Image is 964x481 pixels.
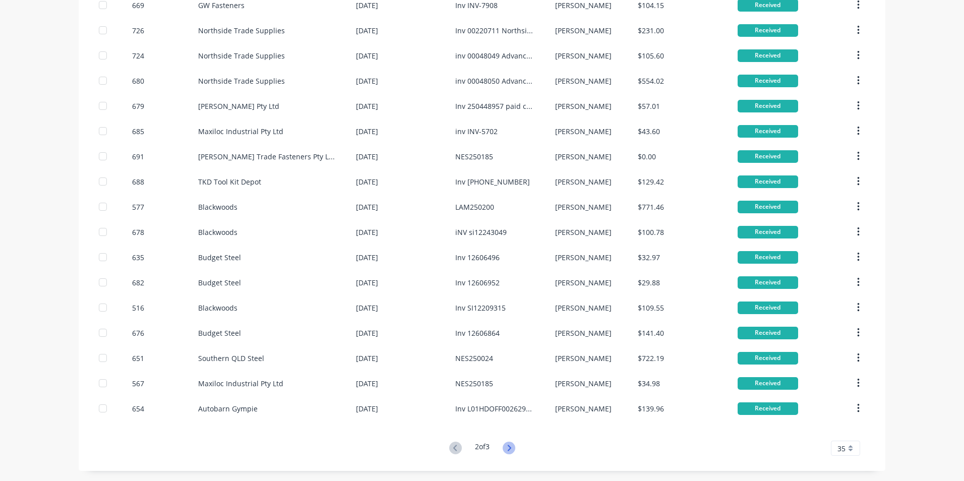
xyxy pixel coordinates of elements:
[356,328,378,338] div: [DATE]
[132,25,144,36] div: 726
[198,378,283,389] div: Maxiloc Industrial Pty Ltd
[356,202,378,212] div: [DATE]
[738,175,798,188] div: Received
[638,101,660,111] div: $57.01
[638,353,664,364] div: $722.19
[638,126,660,137] div: $43.60
[132,303,144,313] div: 516
[738,49,798,62] div: Received
[356,353,378,364] div: [DATE]
[738,327,798,339] div: Received
[738,352,798,365] div: Received
[132,328,144,338] div: 676
[638,277,660,288] div: $29.88
[738,150,798,163] div: Received
[738,201,798,213] div: Received
[132,403,144,414] div: 654
[638,202,664,212] div: $771.46
[198,303,237,313] div: Blackwoods
[455,176,530,187] div: Inv [PHONE_NUMBER]
[455,378,493,389] div: NES250185
[198,25,285,36] div: Northside Trade Supplies
[455,202,494,212] div: LAM250200
[738,75,798,87] div: Received
[132,126,144,137] div: 685
[638,303,664,313] div: $109.55
[638,25,664,36] div: $231.00
[638,76,664,86] div: $554.02
[638,151,656,162] div: $0.00
[132,378,144,389] div: 567
[455,353,493,364] div: NES250024
[198,353,264,364] div: Southern QLD Steel
[738,276,798,289] div: Received
[198,101,279,111] div: [PERSON_NAME] Pty Ltd
[738,251,798,264] div: Received
[455,277,500,288] div: Inv 12606952
[738,402,798,415] div: Received
[455,151,493,162] div: NES250185
[555,126,612,137] div: [PERSON_NAME]
[738,226,798,238] div: Received
[198,176,261,187] div: TKD Tool Kit Depot
[555,378,612,389] div: [PERSON_NAME]
[738,125,798,138] div: Received
[555,202,612,212] div: [PERSON_NAME]
[132,227,144,237] div: 678
[455,252,500,263] div: Inv 12606496
[356,303,378,313] div: [DATE]
[132,277,144,288] div: 682
[356,151,378,162] div: [DATE]
[455,101,534,111] div: Inv 250448957 paid ccard
[455,227,507,237] div: iNV si12243049
[198,277,241,288] div: Budget Steel
[738,302,798,314] div: Received
[555,176,612,187] div: [PERSON_NAME]
[132,202,144,212] div: 577
[455,403,534,414] div: Inv L01HDOFF0026299725
[356,227,378,237] div: [DATE]
[356,50,378,61] div: [DATE]
[132,176,144,187] div: 688
[198,328,241,338] div: Budget Steel
[555,50,612,61] div: [PERSON_NAME]
[455,126,498,137] div: inv INV-5702
[455,328,500,338] div: Inv 12606864
[555,353,612,364] div: [PERSON_NAME]
[555,76,612,86] div: [PERSON_NAME]
[356,126,378,137] div: [DATE]
[555,303,612,313] div: [PERSON_NAME]
[198,151,336,162] div: [PERSON_NAME] Trade Fasteners Pty Ltd
[555,25,612,36] div: [PERSON_NAME]
[356,176,378,187] div: [DATE]
[555,151,612,162] div: [PERSON_NAME]
[638,403,664,414] div: $139.96
[638,50,664,61] div: $105.60
[132,50,144,61] div: 724
[837,443,846,454] span: 35
[356,277,378,288] div: [DATE]
[198,50,285,61] div: Northside Trade Supplies
[132,101,144,111] div: 679
[356,25,378,36] div: [DATE]
[555,101,612,111] div: [PERSON_NAME]
[198,126,283,137] div: Maxiloc Industrial Pty Ltd
[356,403,378,414] div: [DATE]
[198,403,258,414] div: Autobarn Gympie
[455,76,534,86] div: inv 00048050 Advanced Tooling Supplies
[638,227,664,237] div: $100.78
[738,100,798,112] div: Received
[356,76,378,86] div: [DATE]
[455,303,506,313] div: Inv SI12209315
[198,227,237,237] div: Blackwoods
[198,252,241,263] div: Budget Steel
[475,441,490,456] div: 2 of 3
[738,24,798,37] div: Received
[132,76,144,86] div: 680
[455,50,534,61] div: inv 00048049 Advanced Tooling Supplies
[198,202,237,212] div: Blackwoods
[555,403,612,414] div: [PERSON_NAME]
[132,151,144,162] div: 691
[356,252,378,263] div: [DATE]
[638,378,660,389] div: $34.98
